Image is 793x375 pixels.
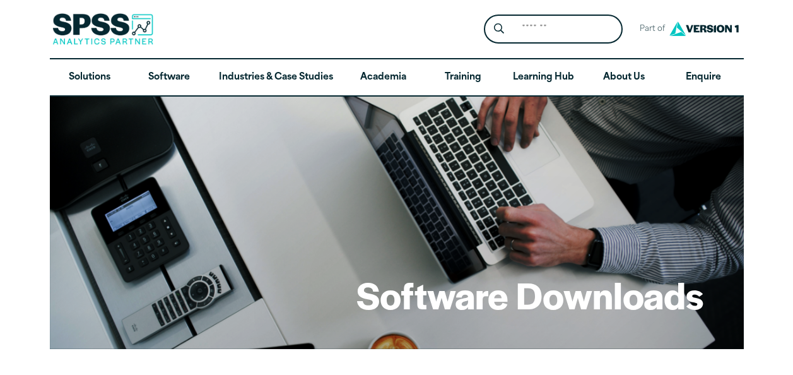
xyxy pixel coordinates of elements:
[584,59,664,96] a: About Us
[484,15,623,44] form: Site Header Search Form
[343,59,423,96] a: Academia
[209,59,343,96] a: Industries & Case Studies
[50,59,129,96] a: Solutions
[487,18,510,41] button: Search magnifying glass icon
[494,23,504,34] svg: Search magnifying glass icon
[664,59,743,96] a: Enquire
[633,20,666,39] span: Part of
[129,59,209,96] a: Software
[52,13,153,45] img: SPSS Analytics Partner
[423,59,502,96] a: Training
[50,59,744,96] nav: Desktop version of site main menu
[503,59,584,96] a: Learning Hub
[666,17,742,40] img: Version1 Logo
[356,270,703,319] h1: Software Downloads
